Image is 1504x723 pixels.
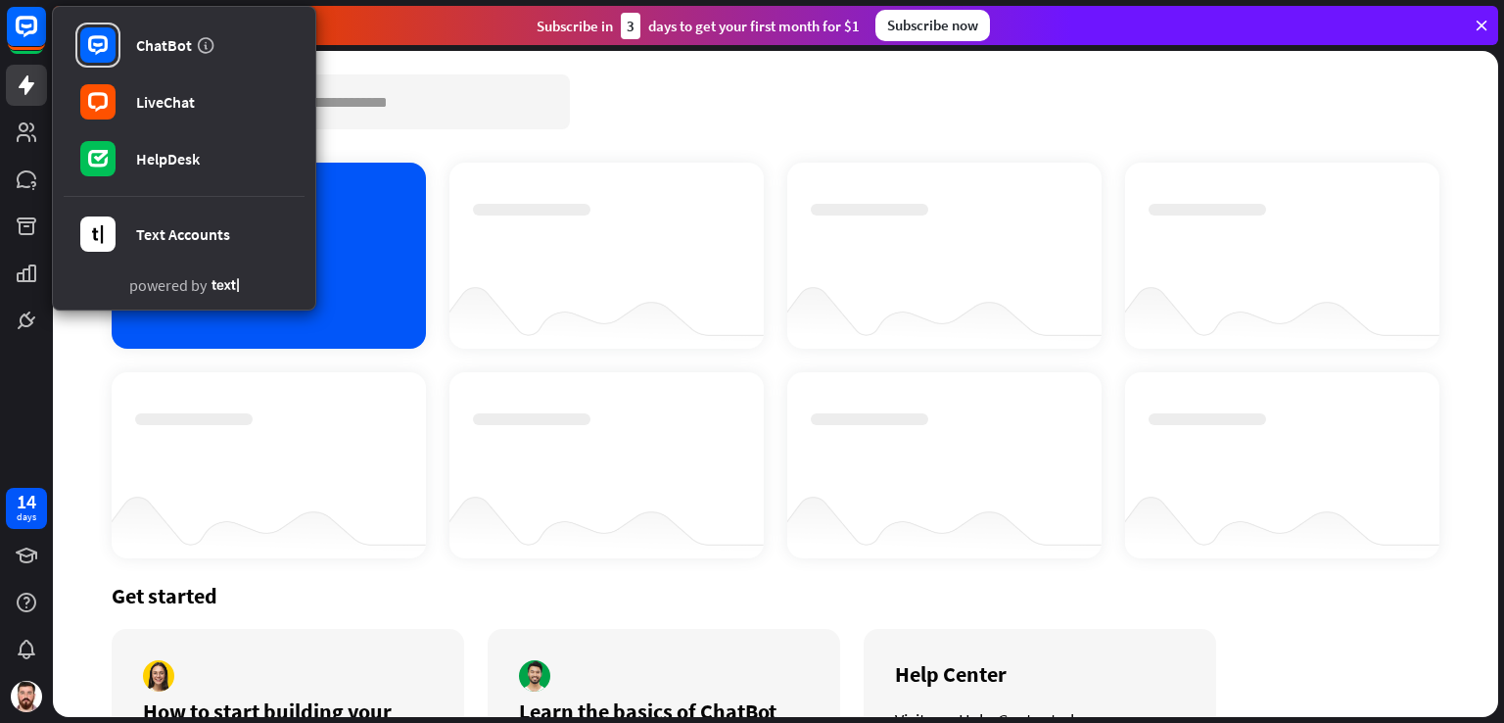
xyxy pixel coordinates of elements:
div: 3 [621,13,640,39]
button: Open LiveChat chat widget [16,8,74,67]
div: days [17,510,36,524]
div: Subscribe in days to get your first month for $1 [537,13,860,39]
a: 14 days [6,488,47,529]
div: Get started [112,582,1439,609]
div: Subscribe now [875,10,990,41]
div: Help Center [895,660,1185,688]
img: author [519,660,550,692]
div: 14 [17,493,36,510]
img: author [143,660,174,692]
